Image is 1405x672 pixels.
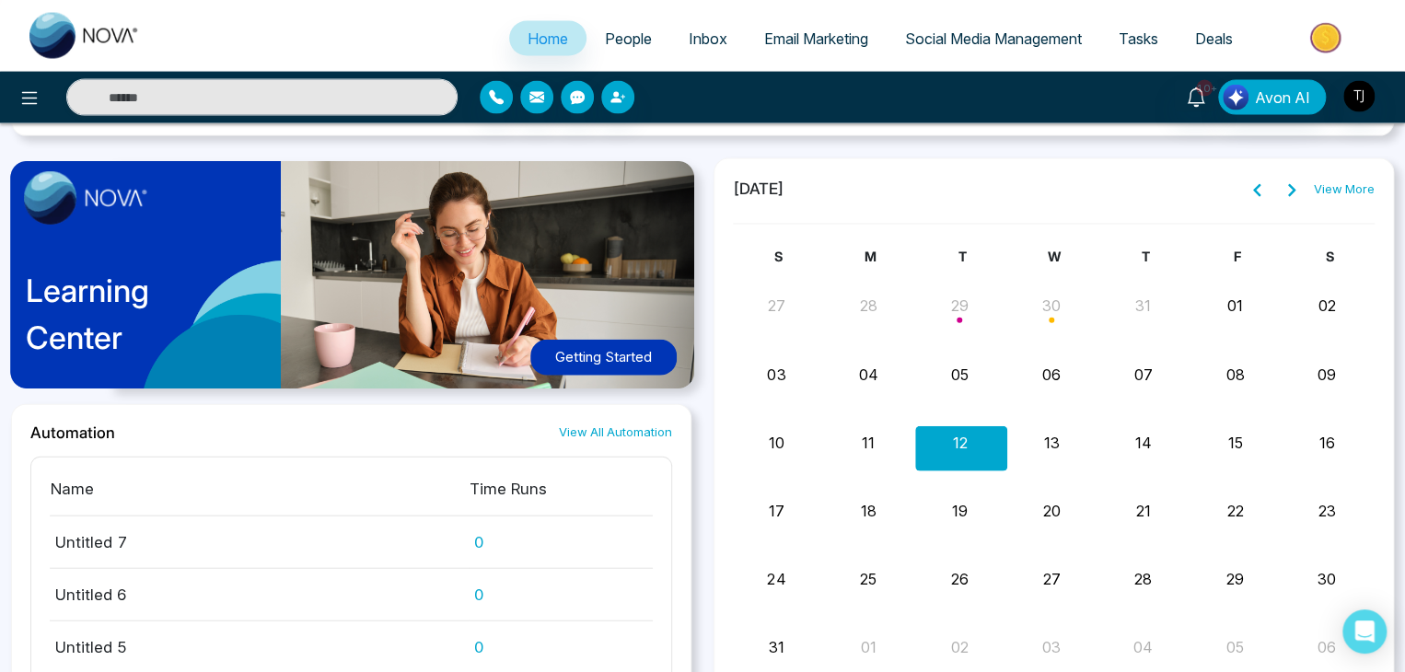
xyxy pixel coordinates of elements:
[1134,364,1153,386] button: 07
[1100,21,1177,56] a: Tasks
[24,171,147,225] img: image
[733,178,784,202] span: [DATE]
[1174,80,1218,112] a: 10+
[1135,295,1151,317] button: 31
[1,152,715,410] img: home-learning-center.png
[1134,568,1152,590] button: 28
[1223,85,1248,110] img: Lead Flow
[1043,500,1061,522] button: 20
[860,636,876,658] button: 01
[1133,636,1153,658] button: 04
[1044,432,1060,454] button: 13
[774,249,783,264] span: S
[11,158,691,404] a: LearningCenterGetting Started
[1048,249,1061,264] span: W
[586,21,670,56] a: People
[1196,80,1213,97] span: 10+
[860,500,876,522] button: 18
[769,432,784,454] button: 10
[469,476,653,516] th: Time Runs
[958,249,966,264] span: T
[768,295,785,317] button: 27
[951,364,969,386] button: 05
[1255,87,1310,109] span: Avon AI
[1318,568,1336,590] button: 30
[26,267,149,361] p: Learning Center
[1318,500,1335,522] button: 23
[862,432,875,454] button: 11
[1314,180,1375,199] a: View More
[1225,364,1244,386] button: 08
[952,432,967,454] button: 12
[887,21,1100,56] a: Social Media Management
[1195,29,1233,48] span: Deals
[469,568,653,620] td: 0
[951,568,969,590] button: 26
[1135,432,1152,454] button: 14
[1043,568,1061,590] button: 27
[530,340,677,376] button: Getting Started
[1227,295,1243,317] button: 01
[1142,249,1150,264] span: T
[689,29,727,48] span: Inbox
[1226,500,1243,522] button: 22
[905,29,1082,48] span: Social Media Management
[1325,249,1333,264] span: S
[670,21,746,56] a: Inbox
[1042,636,1061,658] button: 03
[764,29,868,48] span: Email Marketing
[559,423,672,441] a: View All Automation
[605,29,652,48] span: People
[767,568,785,590] button: 24
[1318,636,1336,658] button: 06
[509,21,586,56] a: Home
[865,249,877,264] span: M
[1226,568,1244,590] button: 29
[859,295,877,317] button: 28
[746,21,887,56] a: Email Marketing
[1343,81,1375,112] img: User Avatar
[50,568,469,620] td: Untitled 6
[767,364,785,386] button: 03
[50,476,469,516] th: Name
[1218,80,1326,115] button: Avon AI
[29,13,140,59] img: Nova CRM Logo
[469,516,653,568] td: 0
[1226,636,1244,658] button: 05
[1342,609,1387,654] div: Open Intercom Messenger
[1318,295,1335,317] button: 02
[951,636,969,658] button: 02
[1119,29,1158,48] span: Tasks
[1318,364,1336,386] button: 09
[1318,432,1334,454] button: 16
[528,29,568,48] span: Home
[1177,21,1251,56] a: Deals
[30,423,115,442] h2: Automation
[1260,17,1394,59] img: Market-place.gif
[1227,432,1242,454] button: 15
[1042,364,1061,386] button: 06
[1136,500,1151,522] button: 21
[769,500,784,522] button: 17
[858,364,877,386] button: 04
[50,516,469,568] td: Untitled 7
[952,500,968,522] button: 19
[860,568,877,590] button: 25
[769,636,784,658] button: 31
[1234,249,1241,264] span: F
